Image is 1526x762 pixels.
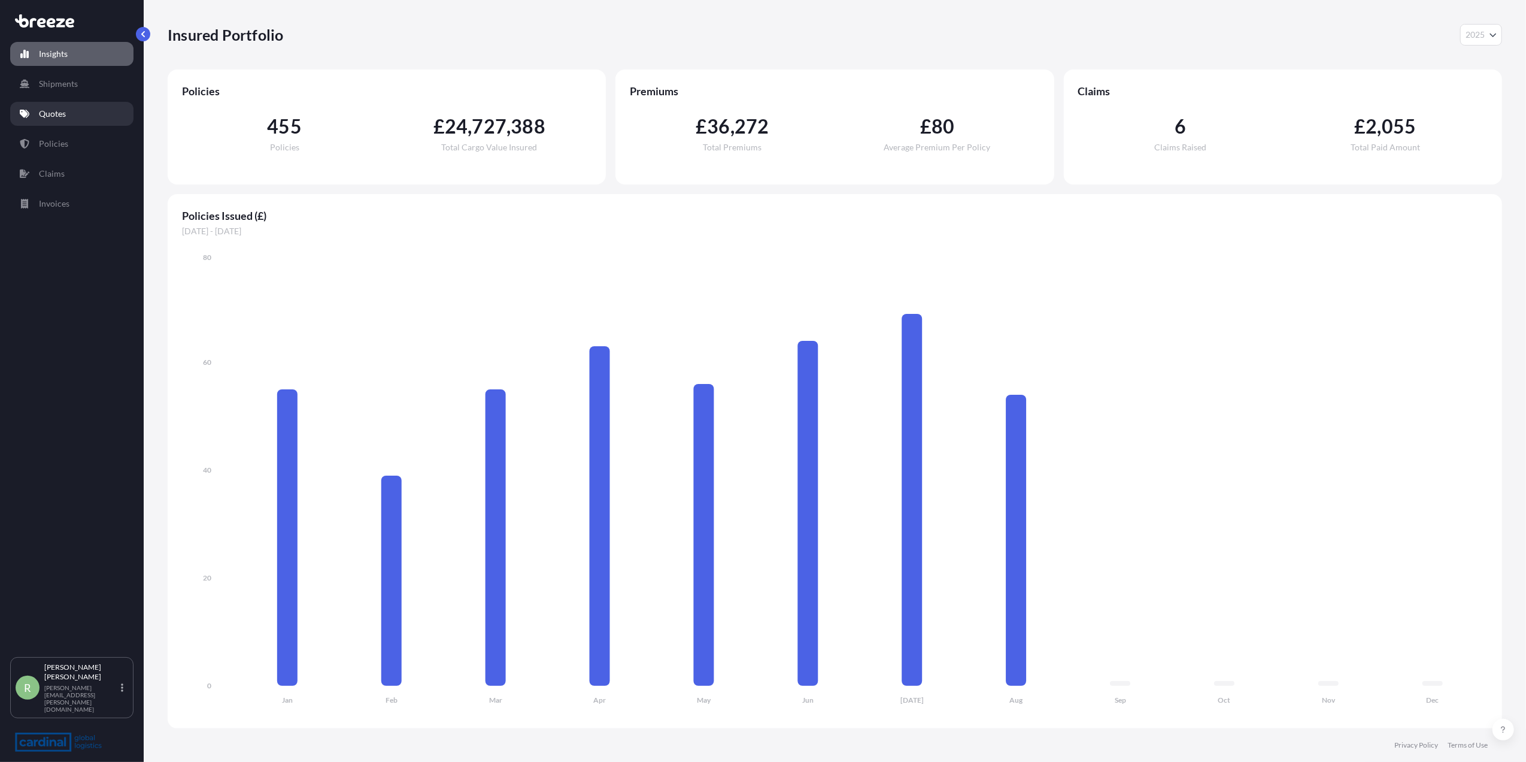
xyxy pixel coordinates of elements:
[1115,696,1126,705] tspan: Sep
[1175,117,1186,136] span: 6
[39,108,66,120] p: Quotes
[1378,117,1382,136] span: ,
[445,117,468,136] span: 24
[468,117,472,136] span: ,
[506,117,511,136] span: ,
[207,681,211,690] tspan: 0
[182,84,591,98] span: Policies
[1154,143,1206,152] span: Claims Raised
[932,117,954,136] span: 80
[441,143,537,152] span: Total Cargo Value Insured
[203,358,211,367] tspan: 60
[1366,117,1378,136] span: 2
[270,143,299,152] span: Policies
[1322,696,1336,705] tspan: Nov
[593,696,606,705] tspan: Apr
[203,465,211,474] tspan: 40
[735,117,769,136] span: 272
[10,162,134,186] a: Claims
[802,696,814,705] tspan: Jun
[1394,740,1438,750] a: Privacy Policy
[1009,696,1023,705] tspan: Aug
[386,696,398,705] tspan: Feb
[39,198,69,210] p: Invoices
[203,253,211,262] tspan: 80
[696,117,707,136] span: £
[203,573,211,582] tspan: 20
[433,117,445,136] span: £
[39,78,78,90] p: Shipments
[282,696,293,705] tspan: Jan
[15,733,102,752] img: organization-logo
[1354,117,1366,136] span: £
[1427,696,1439,705] tspan: Dec
[1382,117,1416,136] span: 055
[1351,143,1420,152] span: Total Paid Amount
[182,225,1488,237] span: [DATE] - [DATE]
[10,192,134,216] a: Invoices
[697,696,711,705] tspan: May
[168,25,283,44] p: Insured Portfolio
[39,168,65,180] p: Claims
[24,682,31,694] span: R
[39,48,68,60] p: Insights
[707,117,730,136] span: 36
[10,132,134,156] a: Policies
[472,117,506,136] span: 727
[489,696,502,705] tspan: Mar
[1460,24,1502,46] button: Year Selector
[1078,84,1488,98] span: Claims
[10,72,134,96] a: Shipments
[44,663,119,682] p: [PERSON_NAME] [PERSON_NAME]
[900,696,924,705] tspan: [DATE]
[39,138,68,150] p: Policies
[511,117,545,136] span: 388
[1448,740,1488,750] a: Terms of Use
[884,143,991,152] span: Average Premium Per Policy
[267,117,302,136] span: 455
[730,117,735,136] span: ,
[1466,29,1485,41] span: 2025
[1218,696,1231,705] tspan: Oct
[630,84,1039,98] span: Premiums
[10,42,134,66] a: Insights
[920,117,932,136] span: £
[44,684,119,713] p: [PERSON_NAME][EMAIL_ADDRESS][PERSON_NAME][DOMAIN_NAME]
[703,143,762,152] span: Total Premiums
[10,102,134,126] a: Quotes
[182,208,1488,223] span: Policies Issued (£)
